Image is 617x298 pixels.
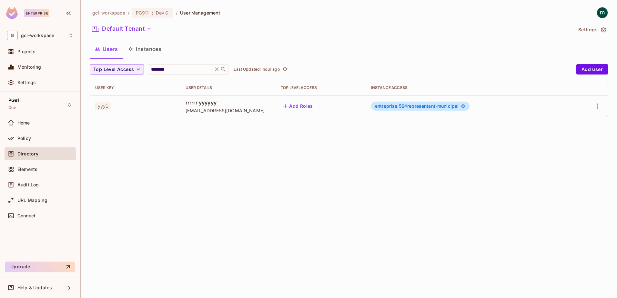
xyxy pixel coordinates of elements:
[576,64,608,74] button: Add user
[176,10,177,16] li: /
[186,99,270,106] span: rrrrrr yyyyyy
[281,65,289,73] button: refresh
[90,24,154,34] button: Default Tenant
[17,80,36,85] span: Settings
[17,136,31,141] span: Policy
[17,120,30,125] span: Home
[17,167,37,172] span: Elements
[375,103,407,109] span: entreprise:56
[95,102,111,110] span: yyy1
[17,182,39,187] span: Audit Log
[281,85,361,90] div: Top Level Access
[597,7,608,18] img: mathieu h
[17,65,41,70] span: Monitoring
[17,213,35,218] span: Connect
[234,67,280,72] p: Last Updated 1 hour ago
[404,103,407,109] span: #
[93,65,134,74] span: Top Level Access
[95,85,175,90] div: User Key
[17,49,35,54] span: Projects
[6,7,18,19] img: SReyMgAAAABJRU5ErkJggg==
[5,262,75,272] button: Upgrade
[371,85,564,90] div: Instance Access
[136,10,149,16] span: PG911
[8,105,16,110] span: Dev
[21,33,54,38] span: Workspace: gcl-workspace
[90,64,144,74] button: Top Level Access
[8,98,22,103] span: PG911
[151,10,154,15] span: :
[576,25,608,35] button: Settings
[17,285,52,290] span: Help & Updates
[281,101,316,111] button: Add Roles
[186,107,270,114] span: [EMAIL_ADDRESS][DOMAIN_NAME]
[24,9,49,17] div: Enterprise
[92,10,125,16] span: the active workspace
[186,85,270,90] div: User Details
[180,10,220,16] span: User Management
[375,104,459,109] span: representant-municipal
[156,10,164,16] span: Dev
[7,31,18,40] span: G
[90,41,123,57] button: Users
[17,198,47,203] span: URL Mapping
[128,10,129,16] li: /
[17,151,38,156] span: Directory
[280,65,289,73] span: Click to refresh data
[123,41,167,57] button: Instances
[282,66,288,73] span: refresh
